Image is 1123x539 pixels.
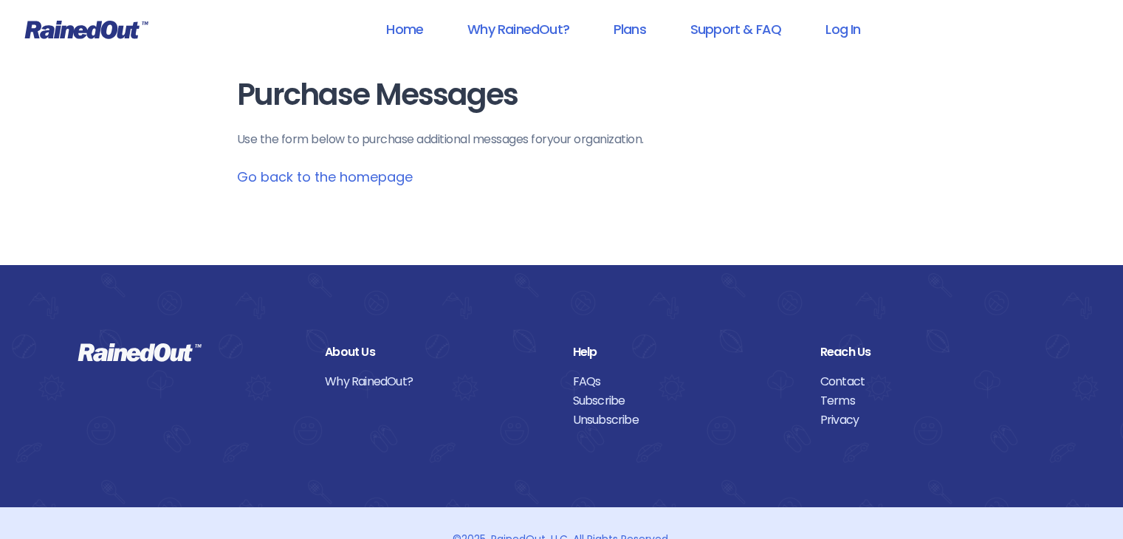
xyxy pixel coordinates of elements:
a: Support & FAQ [671,13,800,46]
h1: Purchase Messages [237,78,887,111]
a: Unsubscribe [573,411,798,430]
a: Why RainedOut? [448,13,588,46]
a: Subscribe [573,391,798,411]
div: Help [573,343,798,362]
div: About Us [325,343,550,362]
a: FAQs [573,372,798,391]
a: Privacy [820,411,1045,430]
a: Home [367,13,442,46]
p: Use the form below to purchase additional messages for your organization . [237,131,887,148]
a: Plans [594,13,665,46]
a: Why RainedOut? [325,372,550,391]
a: Terms [820,391,1045,411]
a: Contact [820,372,1045,391]
a: Log In [806,13,879,46]
div: Reach Us [820,343,1045,362]
a: Go back to the homepage [237,168,413,186]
